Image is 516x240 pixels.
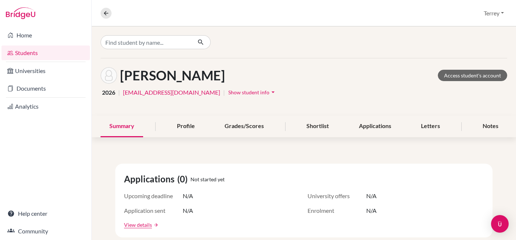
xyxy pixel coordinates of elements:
a: [EMAIL_ADDRESS][DOMAIN_NAME] [123,88,220,97]
a: Help center [1,206,90,221]
button: Terrey [480,6,507,20]
span: Enrolment [308,206,366,215]
a: Community [1,224,90,239]
a: Access student's account [438,70,507,81]
div: Summary [101,116,143,137]
div: Notes [474,116,507,137]
span: 2026 [102,88,115,97]
span: N/A [183,192,193,200]
span: N/A [366,206,377,215]
div: Shortlist [298,116,338,137]
img: Bridge-U [6,7,35,19]
i: arrow_drop_down [269,88,277,96]
div: Grades/Scores [216,116,273,137]
div: Open Intercom Messenger [491,215,509,233]
input: Find student by name... [101,35,192,49]
a: Universities [1,63,90,78]
span: Not started yet [190,175,225,183]
button: Show student infoarrow_drop_down [228,87,277,98]
span: Application sent [124,206,183,215]
img: Liam Yong's avatar [101,67,117,84]
div: Applications [350,116,400,137]
span: | [223,88,225,97]
span: | [118,88,120,97]
a: Students [1,46,90,60]
h1: [PERSON_NAME] [120,68,225,83]
span: (0) [177,172,190,186]
span: Upcoming deadline [124,192,183,200]
span: Show student info [228,89,269,95]
span: University offers [308,192,366,200]
a: Documents [1,81,90,96]
span: Applications [124,172,177,186]
div: Letters [412,116,449,137]
span: N/A [183,206,193,215]
a: Home [1,28,90,43]
a: View details [124,221,152,229]
a: Analytics [1,99,90,114]
div: Profile [168,116,204,137]
span: N/A [366,192,377,200]
a: arrow_forward [152,222,159,228]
